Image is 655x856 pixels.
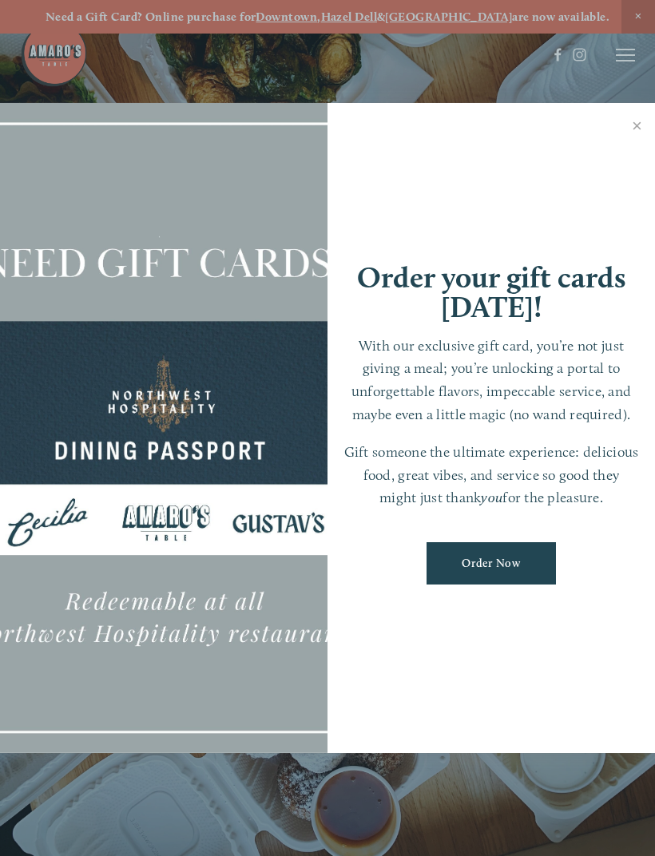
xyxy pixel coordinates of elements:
[621,105,653,150] a: Close
[427,542,557,585] a: Order Now
[343,441,639,509] p: Gift someone the ultimate experience: delicious food, great vibes, and service so good they might...
[481,489,502,505] em: you
[343,335,639,426] p: With our exclusive gift card, you’re not just giving a meal; you’re unlocking a portal to unforge...
[343,263,639,322] h1: Order your gift cards [DATE]!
